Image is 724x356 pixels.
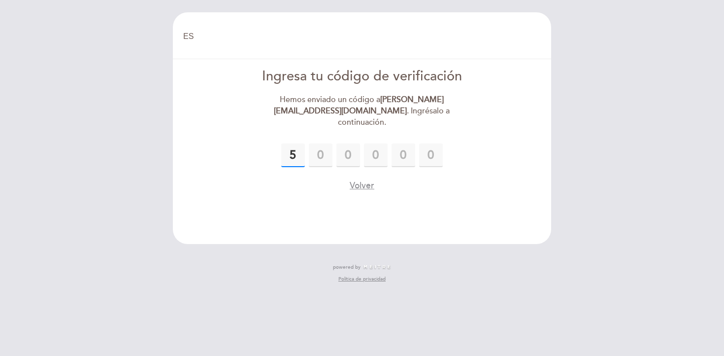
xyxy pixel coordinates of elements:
[249,67,475,86] div: Ingresa tu código de verificación
[419,143,443,167] input: 0
[350,179,374,192] button: Volver
[338,276,386,283] a: Política de privacidad
[309,143,332,167] input: 0
[363,265,391,270] img: MEITRE
[336,143,360,167] input: 0
[392,143,415,167] input: 0
[274,95,444,116] strong: [PERSON_NAME][EMAIL_ADDRESS][DOMAIN_NAME]
[249,94,475,128] div: Hemos enviado un código a . Ingrésalo a continuación.
[364,143,388,167] input: 0
[333,264,391,271] a: powered by
[333,264,361,271] span: powered by
[281,143,305,167] input: 0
